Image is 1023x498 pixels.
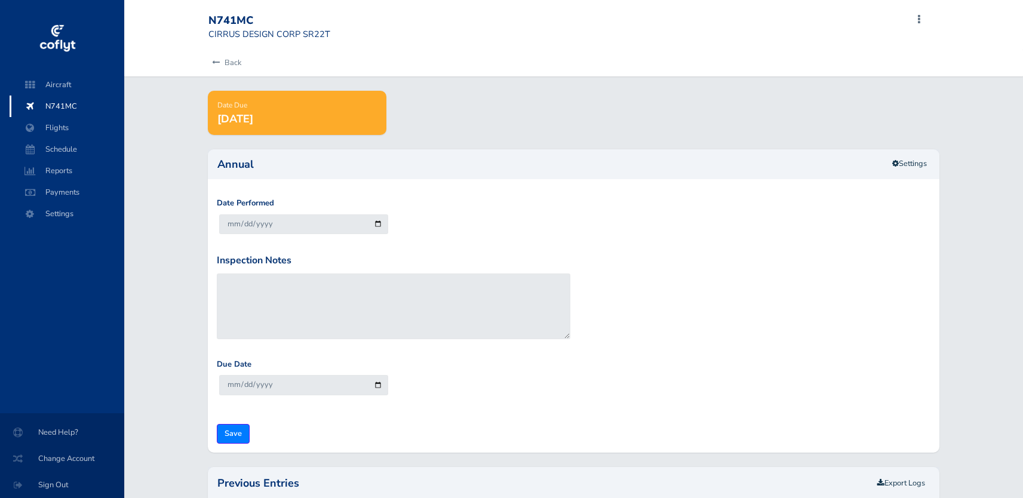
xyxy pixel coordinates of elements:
span: Sign Out [14,474,110,496]
label: Inspection Notes [217,253,291,269]
a: Settings [884,154,935,174]
span: Flights [21,117,112,139]
span: Schedule [21,139,112,160]
label: Due Date [217,358,251,371]
label: Date Performed [217,197,274,210]
img: coflyt logo [38,21,77,57]
a: Back [208,50,241,76]
span: Date Due [217,100,247,110]
h2: Annual [217,159,929,170]
span: Reports [21,160,112,182]
div: N741MC [208,14,330,27]
input: Save [217,424,250,444]
span: [DATE] [217,112,253,126]
h2: Previous Entries [217,478,872,488]
small: CIRRUS DESIGN CORP SR22T [208,28,330,40]
span: Settings [21,203,112,225]
span: Aircraft [21,74,112,96]
span: Payments [21,182,112,203]
a: Export Logs [877,478,925,488]
span: Change Account [14,448,110,469]
span: Need Help? [14,422,110,443]
span: N741MC [21,96,112,117]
